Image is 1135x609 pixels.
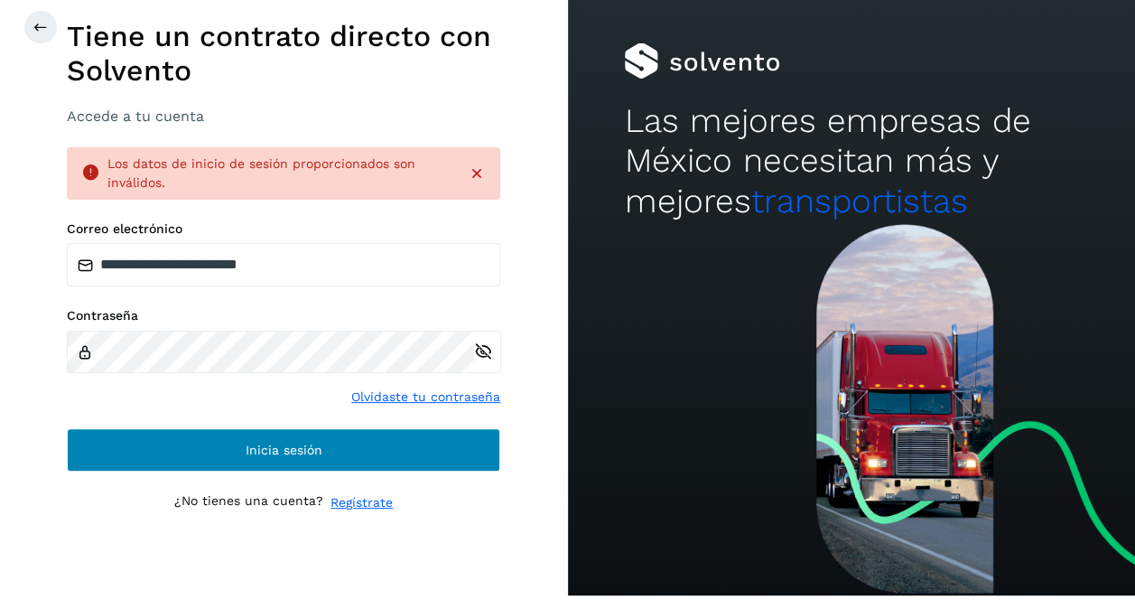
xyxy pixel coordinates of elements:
[351,388,500,407] a: Olvidaste tu contraseña
[146,534,421,604] iframe: reCAPTCHA
[174,493,323,512] p: ¿No tienes una cuenta?
[246,444,322,456] span: Inicia sesión
[624,101,1078,221] h2: Las mejores empresas de México necesitan más y mejores
[330,493,393,512] a: Regístrate
[67,221,500,237] label: Correo electrónico
[750,182,967,220] span: transportistas
[67,308,500,323] label: Contraseña
[107,155,453,192] div: Los datos de inicio de sesión proporcionados son inválidos.
[67,428,500,472] button: Inicia sesión
[67,19,500,89] h1: Tiene un contrato directo con Solvento
[67,108,500,125] h3: Accede a tu cuenta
